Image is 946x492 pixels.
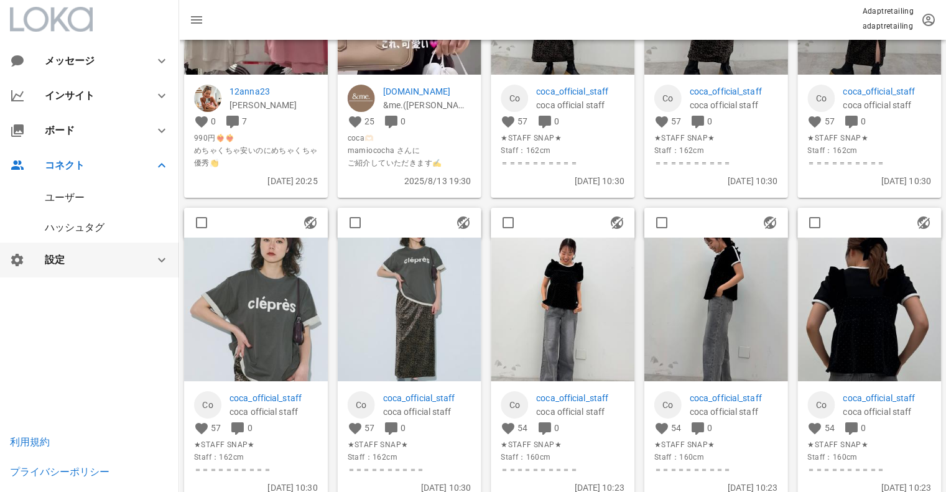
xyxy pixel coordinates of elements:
span: 0 [211,116,216,126]
span: 0 [707,116,712,126]
a: [DOMAIN_NAME] [383,85,471,98]
span: 0 [554,422,559,432]
img: 1476884528620784_18068732843132517_7380920716984270561_n.jpg [491,238,634,381]
p: [DATE] 10:30 [654,174,778,188]
p: coca official staff [843,404,931,418]
a: coca_official_staff [536,391,624,404]
a: Co [807,85,835,112]
p: coca official staff [383,404,471,418]
a: coca_official_staff [843,85,931,98]
span: Staff：162cm [654,144,778,157]
span: 54 [517,422,527,432]
a: coca_official_staff [536,85,624,98]
div: ボード [45,124,139,136]
p: coca official staff [690,404,778,418]
a: coca_official_staff [843,391,931,404]
span: mamiococha さんに [348,144,471,157]
a: 利用規約 [10,436,50,448]
a: ハッシュタグ [45,221,104,233]
span: ★STAFF SNAP★ [654,132,778,144]
p: coca official staff [536,98,624,112]
span: ★STAFF SNAP★ [501,439,624,451]
span: ★STAFF SNAP★ [194,439,318,451]
span: 57 [211,422,221,432]
span: ＝＝＝＝＝＝＝＝＝＝ [807,157,931,169]
span: Co [501,85,528,112]
span: Staff：162cm [194,451,318,463]
p: [DATE] 20:25 [194,174,318,188]
span: 0 [401,422,406,432]
span: めちゃくちゃ安いのにめちゃくちゃ優秀👏 [194,144,318,169]
span: 25 [364,116,374,126]
span: Staff：162cm [501,144,624,157]
span: 0 [861,422,866,432]
span: Staff：160cm [807,451,931,463]
span: 0 [707,422,712,432]
span: ＝＝＝＝＝＝＝＝＝＝ [348,463,471,476]
span: ★STAFF SNAP★ [807,439,931,451]
span: 54 [671,422,681,432]
a: ユーザー [45,192,85,203]
img: 1476886529330961_18068732882132517_6983038733754670538_n.jpg [797,238,941,381]
span: ＝＝＝＝＝＝＝＝＝＝ [501,157,624,169]
p: coca official staff [230,404,318,418]
p: 2025/8/13 19:30 [348,174,471,188]
p: Adaptretailing [862,5,914,17]
span: ご紹介していただきます✍️ [348,157,471,169]
span: ★STAFF SNAP★ [654,439,778,451]
span: Staff：162cm [807,144,931,157]
span: 0 [401,116,406,126]
p: adaptretailing [862,20,914,32]
img: andme.jp [348,85,375,112]
a: Co [654,391,682,418]
p: coca official staff [536,404,624,418]
p: [DATE] 10:30 [501,174,624,188]
span: ★STAFF SNAP★ [501,132,624,144]
span: 57 [364,422,374,432]
a: 12anna23 [230,85,318,98]
p: coca official staff [690,98,778,112]
span: Staff：160cm [501,451,624,463]
a: Co [807,391,835,418]
span: ＝＝＝＝＝＝＝＝＝＝ [194,463,318,476]
a: coca_official_staff [690,85,778,98]
a: coca_official_staff [383,391,471,404]
div: 設定 [45,254,139,266]
a: coca_official_staff [230,391,318,404]
p: &me.(アンドミー) [383,98,471,112]
p: coca official staff [843,98,931,112]
span: 0 [248,422,253,432]
span: ＝＝＝＝＝＝＝＝＝＝ [501,463,624,476]
img: 1476894529474850_18068733275132517_5927397743533820265_n.jpg [338,238,481,381]
span: 7 [242,116,247,126]
span: Co [194,391,221,418]
div: インサイト [45,90,139,101]
span: 54 [824,422,834,432]
a: Co [348,391,375,418]
a: プライバシーポリシー [10,466,109,478]
span: 990円❤️‍🔥❤️‍🔥 [194,132,318,144]
a: coca_official_staff [690,391,778,404]
div: コネクト [45,159,139,171]
img: 1476885529814847_18068732855132517_1479238612042843688_n.jpg [644,238,788,381]
span: ＝＝＝＝＝＝＝＝＝＝ [654,157,778,169]
a: Co [654,85,682,112]
p: anna [230,98,318,112]
p: [DATE] 10:30 [807,174,931,188]
div: メッセージ [45,55,134,67]
span: ★STAFF SNAP★ [807,132,931,144]
a: Co [501,391,528,418]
